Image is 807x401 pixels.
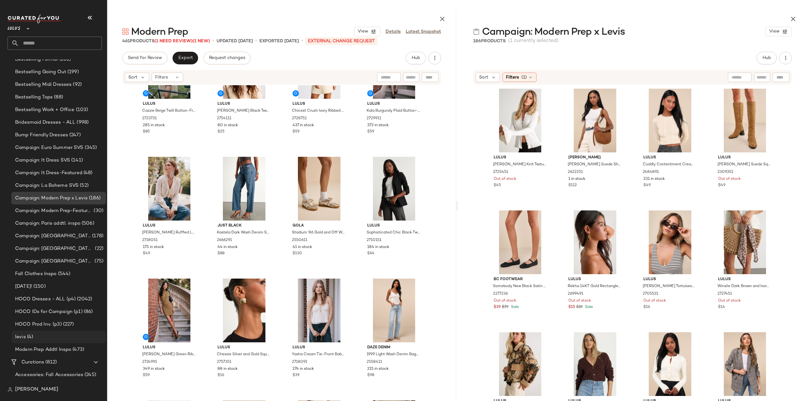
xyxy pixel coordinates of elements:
span: Campaign: Paris addtl. inspo [15,220,80,227]
span: Kastela Dark Wash Denim Studded Low-Rise Jeans [217,230,270,236]
span: Yasha Cream Tie-Front Babydoll Cami Top [292,352,345,357]
img: 2710671_01_hero_2025-08-21.jpg [489,332,552,396]
span: 349 in stock [143,366,165,372]
span: 88 in stock [218,366,238,372]
span: Campaign: Modern Prep x Levis [15,195,88,202]
img: 10995501_2277236.jpg [489,210,552,274]
button: Request changes [203,52,251,64]
span: Campaign: [GEOGRAPHIC_DATA] Best Sellers [15,233,91,240]
span: • [301,37,303,45]
span: 2309351 [717,169,733,175]
span: [PERSON_NAME] Black Textured Rhinestone Beret [217,108,270,114]
img: 10990581_2309351.jpg [713,89,776,152]
span: 41 in stock [293,245,312,250]
span: View [357,29,368,34]
span: Lulus [293,101,346,107]
span: $59 [367,129,374,135]
img: 2725451_01_hero_2025-08-13.jpg [489,89,552,152]
span: Chessie Silver and Gold Square Stud Earrings [217,352,270,357]
span: Out of stock [568,298,591,304]
span: $49 [718,183,725,188]
span: 215 in stock [367,366,389,372]
span: 1 in stock [568,176,585,182]
span: Chicest Crush Ivory Ribbed Long Sleeve Mini Sweater Dress [292,108,345,114]
span: [PERSON_NAME] Suede Square-Toe Knee-High Boots [717,162,771,168]
p: Exported [DATE] [259,38,299,44]
span: Lulus [367,223,421,229]
span: Bridesmaid Dresses - ALL [15,119,75,126]
span: Winslie Dark Brown and Ivory Ditsy Floral Satin Scarf [717,284,771,289]
span: $16 [218,373,224,378]
span: 2725451 [493,169,508,175]
span: 437 in stock [293,123,314,128]
span: Send for Review [128,56,162,61]
span: Lulus [494,155,547,161]
span: Hub [411,56,420,61]
span: (506) [80,220,94,227]
span: Lulus [143,345,196,351]
span: (92) [72,81,82,88]
p: updated [DATE] [217,38,253,44]
span: (227) [62,321,74,328]
img: 2622251_01_OM.jpg [563,89,627,152]
span: 2757351 [217,359,231,365]
span: [PERSON_NAME] [15,386,58,393]
span: $79 [502,304,508,310]
span: Rekha 14KT Gold Rectangle Hoop Earrings [568,284,621,289]
span: Lulus [143,223,196,229]
span: Out of stock [718,176,741,182]
button: Hub [406,52,426,64]
span: Filters [155,74,168,81]
img: 2699491_01_OM_2025-08-20.jpg [563,210,627,274]
span: [PERSON_NAME] Ruffled Lace Long Sleeve Top [142,230,195,236]
span: (202) [58,56,71,63]
img: 10655501_2151316.jpg [563,332,627,396]
div: Products [473,38,506,44]
span: 2699491 [568,291,583,297]
span: HOCO IDs for Campaign (p1) [15,308,83,315]
span: (103) [75,106,88,114]
span: (30) [92,207,103,215]
span: Lulus [718,277,771,282]
span: Bestselling Formal [15,56,58,63]
span: Sophisticated Chic Black Tweed Blazer [367,230,420,236]
span: 175 in stock [143,245,164,250]
span: 2705531 [643,291,658,297]
span: Lulus [218,345,271,351]
span: [PERSON_NAME] Suede Shoulder Bag [568,162,621,168]
span: • [255,37,257,45]
span: • [212,37,214,45]
span: Campaign: It Dress-Featured [15,169,82,177]
span: Lulus [367,101,421,107]
span: $16 [643,304,650,310]
img: 12467781_2558411.jpg [362,279,426,342]
span: Sort [479,74,488,81]
span: Lulus [643,155,697,161]
span: 2484891 [643,169,659,175]
button: View [354,27,380,36]
span: Lulus [643,277,697,282]
span: Out of stock [494,298,516,304]
img: 2666291_01_hero_2025-08-20.jpg [212,157,276,221]
img: 2550611_01_OM_2025-07-29.jpg [287,157,351,221]
span: (2042) [76,296,92,303]
span: Kala Burgundy Plaid Button-Front Mini Dress [367,108,420,114]
img: 13077321_2724991.jpg [138,279,201,342]
span: (52) [78,182,89,189]
span: 2550611 [292,238,307,243]
img: 2727451_01_front_2025-08-13.jpg [713,210,776,274]
img: 13077421_2718051.jpg [138,157,201,221]
span: Sort [128,74,137,81]
img: 11948061_2484891.jpg [638,89,702,152]
span: $98 [367,373,374,378]
span: $45 [494,183,501,188]
img: cfy_white_logo.C9jOOHJF.svg [8,15,61,23]
span: Modern Prep Addtl Inspo [15,346,71,353]
img: 12010021_2524291.jpg [713,332,776,396]
a: Latest Snapshot [406,28,441,35]
span: Export [178,56,193,61]
span: HOCO Prod Inv. (p3) [15,321,62,328]
span: $85 [143,129,150,135]
span: 274 in stock [293,366,314,372]
span: $49 [143,251,150,257]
